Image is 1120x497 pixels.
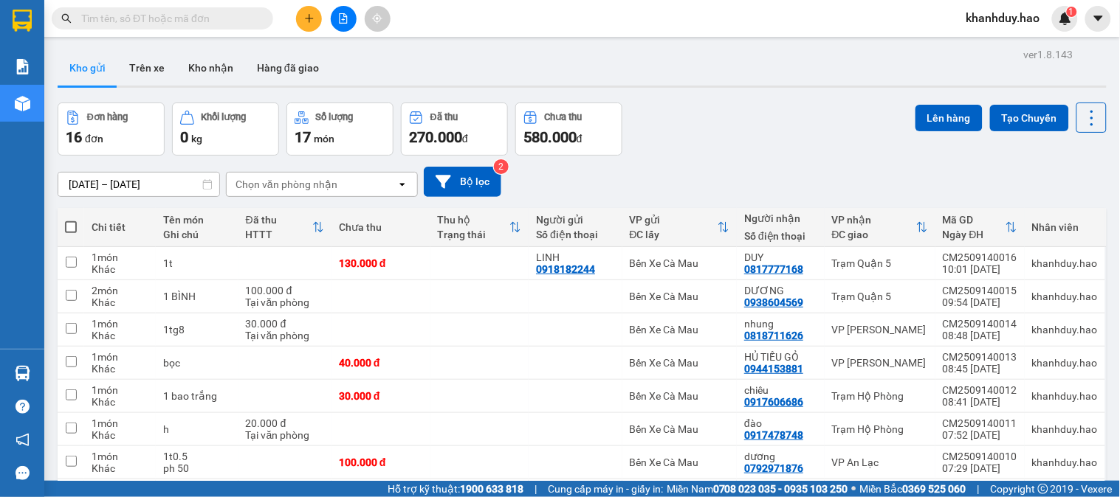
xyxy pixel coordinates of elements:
span: Miền Bắc [860,481,966,497]
span: search [61,13,72,24]
div: Trạm Quận 5 [832,257,928,269]
div: 130.000 đ [339,257,423,269]
div: 08:48 [DATE] [943,330,1017,341]
div: ver 1.8.143 [1024,46,1073,63]
button: Đã thu270.000đ [401,102,508,156]
div: 08:45 [DATE] [943,363,1017,375]
div: 20.000 đ [246,417,324,429]
div: 10:01 [DATE] [943,263,1017,275]
div: Bến Xe Cà Mau [630,456,730,468]
span: khanhduy.hao [955,9,1052,27]
sup: 2 [494,159,509,174]
span: đ [462,133,468,145]
div: LINH [536,251,614,263]
div: h [163,423,231,435]
div: 0917606686 [744,396,803,408]
div: Tại văn phòng [246,429,324,441]
div: 0792971876 [744,462,803,474]
div: CM2509140015 [943,285,1017,296]
div: Số lượng [316,112,354,122]
div: Khác [92,396,148,408]
div: nhung [744,318,817,330]
div: 0917478748 [744,429,803,441]
strong: 0369 525 060 [903,483,966,495]
div: Bến Xe Cà Mau [630,257,730,269]
span: caret-down [1092,12,1105,25]
div: khanhduy.hao [1032,291,1098,302]
button: Lên hàng [915,105,983,131]
img: warehouse-icon [15,96,30,111]
div: Người nhận [744,212,817,224]
div: khanhduy.hao [1032,390,1098,402]
svg: open [396,178,408,190]
span: Hỗ trợ kỹ thuật: [388,481,523,497]
span: message [16,466,30,480]
strong: 0708 023 035 - 0935 103 250 [713,483,848,495]
div: Khác [92,330,148,341]
button: Số lượng17món [286,102,394,156]
div: Trạng thái [438,229,510,240]
button: Khối lượng0kg [172,102,279,156]
button: Kho gửi [58,50,117,86]
div: 1t [163,257,231,269]
div: DUY [744,251,817,263]
button: plus [296,6,322,32]
span: món [314,133,334,145]
button: caret-down [1085,6,1111,32]
div: ĐC giao [832,229,916,240]
div: bọc [163,357,231,369]
div: CM2509140014 [943,318,1017,330]
div: 1 món [92,451,148,462]
div: ĐC lấy [630,229,718,240]
div: 40.000 đ [339,357,423,369]
div: VP [PERSON_NAME] [832,324,928,336]
div: Tên món [163,214,231,226]
span: Cung cấp máy in - giấy in: [548,481,663,497]
div: 08:41 [DATE] [943,396,1017,408]
div: VP An Lạc [832,456,928,468]
button: Bộ lọc [424,167,501,197]
div: HTTT [246,229,312,240]
span: aim [372,13,382,24]
span: Miền Nam [667,481,848,497]
span: file-add [338,13,348,24]
div: 1 món [92,351,148,363]
div: Tại văn phòng [246,330,324,341]
span: đơn [85,133,103,145]
button: Chưa thu580.000đ [515,102,622,156]
input: Select a date range. [58,173,219,196]
th: Toggle SortBy [825,208,935,247]
div: 2 món [92,285,148,296]
div: HỦ TIẾU GỎ [744,351,817,363]
div: 30.000 đ [339,390,423,402]
div: 07:52 [DATE] [943,429,1017,441]
span: đ [577,133,583,145]
div: Đã thu [430,112,458,122]
span: 270.000 [409,128,462,146]
div: Chọn văn phòng nhận [236,177,337,192]
th: Toggle SortBy [622,208,738,247]
div: đào [744,417,817,429]
div: Mã GD [943,214,1006,226]
div: Bến Xe Cà Mau [630,423,730,435]
div: Khác [92,462,148,474]
div: Khối lượng [202,112,247,122]
span: ⚪️ [852,486,856,492]
div: Đơn hàng [87,112,128,122]
img: solution-icon [15,59,30,74]
div: Tại văn phòng [246,296,324,308]
div: Người gửi [536,214,614,226]
div: 0818711626 [744,330,803,341]
th: Toggle SortBy [935,208,1025,247]
div: Chi tiết [92,221,148,233]
div: Khác [92,296,148,308]
input: Tìm tên, số ĐT hoặc mã đơn [81,10,255,27]
button: file-add [331,6,357,32]
button: aim [365,6,391,32]
div: chiêu [744,384,817,396]
div: VP nhận [832,214,916,226]
span: 17 [295,128,311,146]
div: Khác [92,429,148,441]
div: Đã thu [246,214,312,226]
div: Trạm Hộ Phòng [832,423,928,435]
